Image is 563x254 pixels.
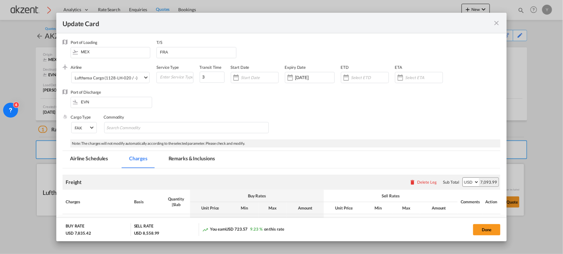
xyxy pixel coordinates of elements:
[351,75,389,80] input: Select ETD
[230,202,258,214] th: Min
[190,202,230,214] th: Unit Price
[71,40,97,45] label: Port of Loading
[231,65,249,70] label: Start Date
[134,230,160,236] div: USD 8,558.99
[327,193,454,199] div: Sell Rates
[63,114,67,119] img: cargo.png
[71,72,150,83] md-select: Select Airline: Lufthansa Cargo (1128-LH-020 / -)
[410,179,416,185] md-icon: icon-delete
[71,115,91,120] label: Cargo Type
[202,226,284,233] div: You earn on this rate
[74,97,152,106] input: Enter Port of Discharge
[258,202,286,214] th: Max
[71,90,101,95] label: Port of Discharge
[134,223,153,230] div: SELL RATE
[74,47,150,57] input: Enter Port of Loading
[364,202,392,214] th: Min
[134,199,159,205] div: Basis
[193,193,321,199] div: Buy Rates
[200,65,222,70] label: Transit Time
[66,199,128,205] div: Charges
[104,122,269,133] md-chips-wrap: Chips container with autocompletion. Enter the text area, type text to search, and then use the u...
[341,65,349,70] label: ETD
[395,65,402,70] label: ETA
[63,151,229,168] md-pagination-wrapper: Use the left and right arrow keys to navigate between tabs
[63,19,493,27] div: Update Card
[241,75,278,80] input: Start Date
[156,40,162,45] label: T/S
[202,227,208,233] md-icon: icon-trending-up
[443,179,459,185] div: Sub Total
[324,202,364,214] th: Unit Price
[104,115,124,120] label: Commodity
[285,65,306,70] label: Expiry Date
[250,227,263,232] span: 9.23 %
[410,180,437,185] button: Delete Leg
[226,227,248,232] span: USD 723.57
[159,47,236,57] input: Enter T/S
[63,151,115,168] md-tab-item: Airline Schedules
[56,13,507,241] md-dialog: Update Card Port ...
[200,72,225,83] input: 0
[295,75,334,80] input: Expiry Date
[75,125,82,130] div: FAK
[122,151,155,168] md-tab-item: Charges
[165,196,187,207] div: Quantity | Slab
[159,72,193,82] input: Enter Service Type
[482,190,503,214] th: Action
[420,202,458,214] th: Amount
[66,179,81,186] div: Freight
[75,75,137,80] div: Lufthansa Cargo (1128-LH-020 / -)
[458,190,482,214] th: Comments
[70,139,500,148] div: Note: The charges will not modify automatically according to the selected parameter. Please check...
[405,75,443,80] input: Select ETA
[71,122,97,133] md-select: Select Cargo type: FAK
[66,230,91,236] div: USD 7,835.42
[161,151,222,168] md-tab-item: Remarks & Inclusions
[71,65,82,70] label: Airline
[286,202,324,214] th: Amount
[479,178,499,186] div: 7,093.99
[473,224,500,235] button: Done
[392,202,420,214] th: Max
[156,65,179,70] label: Service Type
[106,123,163,133] input: Search Commodity
[417,180,437,185] div: Delete Leg
[66,223,84,230] div: BUY RATE
[493,19,500,27] md-icon: icon-close fg-AAA8AD m-0 pointer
